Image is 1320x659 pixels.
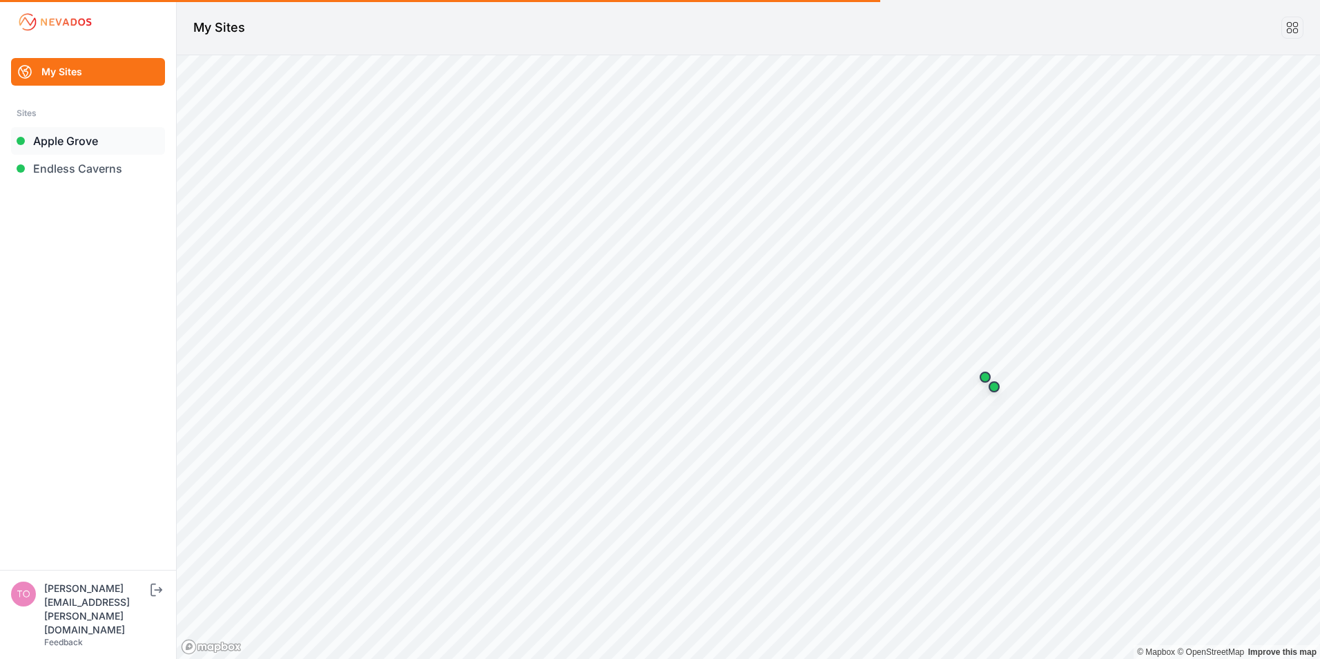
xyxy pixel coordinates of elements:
[17,11,94,33] img: Nevados
[1177,647,1244,657] a: OpenStreetMap
[193,18,245,37] h1: My Sites
[11,127,165,155] a: Apple Grove
[44,637,83,647] a: Feedback
[17,105,159,122] div: Sites
[971,363,999,391] div: Map marker
[1137,647,1175,657] a: Mapbox
[44,582,148,637] div: [PERSON_NAME][EMAIL_ADDRESS][PERSON_NAME][DOMAIN_NAME]
[1248,647,1317,657] a: Map feedback
[177,55,1320,659] canvas: Map
[11,582,36,607] img: tomasz.barcz@energix-group.com
[181,639,242,655] a: Mapbox logo
[11,58,165,86] a: My Sites
[11,155,165,182] a: Endless Caverns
